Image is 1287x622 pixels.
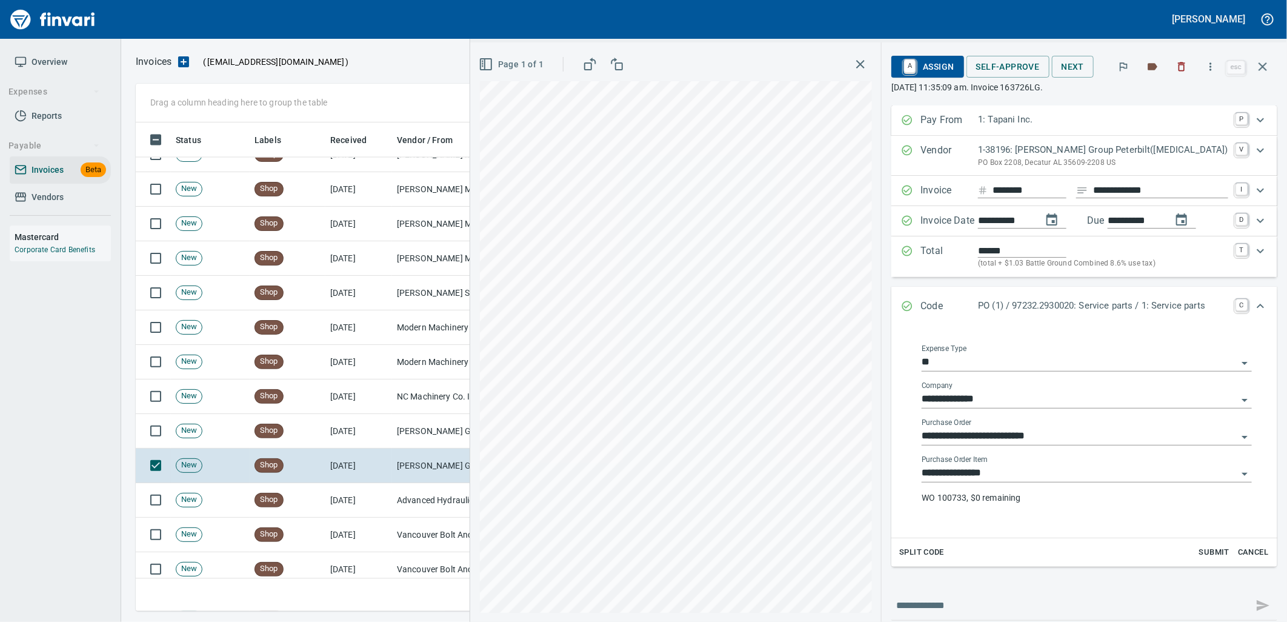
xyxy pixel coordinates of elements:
span: New [176,425,202,436]
p: ( ) [196,56,349,68]
button: Submit [1195,543,1234,562]
span: Received [330,133,367,147]
a: A [904,59,916,73]
p: 1: Tapani Inc. [978,113,1228,127]
label: Expense Type [922,346,966,353]
span: Shop [255,356,283,367]
span: Next [1062,59,1085,75]
svg: Invoice number [978,183,988,198]
button: Labels [1139,53,1166,80]
td: Modern Machinery Co Inc (1-10672) [392,345,513,380]
a: Corporate Card Benefits [15,246,95,254]
a: I [1235,183,1248,195]
nav: breadcrumb [136,55,171,69]
span: New [176,460,202,471]
a: InvoicesBeta [10,156,111,184]
div: Expand [891,327,1277,567]
td: [PERSON_NAME] Group Peterbilt([MEDICAL_DATA]) (1-38196) [392,449,513,483]
span: Assign [901,56,954,77]
a: P [1235,113,1248,125]
p: PO Box 2208, Decatur AL 35609-2208 US [978,157,1228,169]
button: Open [1236,466,1253,483]
td: [DATE] [325,345,392,380]
label: Purchase Order [922,420,972,427]
p: Drag a column heading here to group the table [150,96,328,109]
td: [PERSON_NAME] Machinery Inc (1-10774) [392,207,513,241]
td: Vancouver Bolt And Supply Inc (1-11067) [392,552,513,587]
p: Invoices [136,55,171,69]
span: Invoices [32,162,64,178]
span: Shop [255,460,283,471]
span: New [176,529,202,540]
span: Shop [255,287,283,298]
a: Finvari [7,5,98,34]
p: Due [1087,213,1145,228]
a: esc [1227,61,1245,74]
div: Expand [891,236,1277,277]
p: PO (1) / 97232.2930020: Service parts / 1: Service parts [978,299,1228,313]
span: New [176,252,202,264]
span: Shop [255,218,283,229]
span: New [176,218,202,229]
span: Vendor / From [397,133,468,147]
span: New [176,390,202,402]
td: [DATE] [325,414,392,449]
button: Split Code [896,543,947,562]
span: New [176,321,202,333]
p: Invoice Date [920,213,978,229]
td: Vancouver Bolt And Supply Inc (1-11067) [392,518,513,552]
td: [PERSON_NAME] Machinery Inc (1-10774) [392,241,513,276]
button: Discard [1168,53,1195,80]
a: D [1235,213,1248,226]
p: 1-38196: [PERSON_NAME] Group Peterbilt([MEDICAL_DATA]) [978,143,1228,157]
span: Close invoice [1224,52,1277,81]
span: [EMAIL_ADDRESS][DOMAIN_NAME] [206,56,345,68]
button: Next [1052,56,1094,78]
span: Shop [255,563,283,575]
p: Invoice [920,183,978,199]
span: New [176,563,202,575]
span: Reports [32,109,62,124]
span: New [176,494,202,506]
span: Received [330,133,382,147]
span: Status [176,133,201,147]
p: Total [920,244,978,270]
div: Expand [891,105,1277,136]
a: T [1235,244,1248,256]
div: Expand [891,176,1277,206]
button: Page 1 of 1 [476,53,548,76]
span: Payable [8,138,100,153]
div: Expand [891,136,1277,176]
td: [DATE] [325,483,392,518]
p: Vendor [920,143,978,169]
span: New [176,183,202,195]
td: [DATE] [325,449,392,483]
td: [DATE] [325,241,392,276]
button: Open [1236,355,1253,372]
p: [DATE] 11:35:09 am. Invoice 163726LG. [891,81,1277,93]
td: [DATE] [325,380,392,414]
span: Shop [255,252,283,264]
span: Shop [255,494,283,506]
a: C [1235,299,1248,311]
td: [DATE] [325,172,392,207]
button: change due date [1167,206,1196,235]
button: Self-Approve [966,56,1049,78]
span: Shop [255,321,283,333]
span: Shop [255,390,283,402]
label: Purchase Order Item [922,456,988,464]
td: [DATE] [325,552,392,587]
a: Overview [10,48,111,76]
button: change date [1037,206,1066,235]
button: Open [1236,429,1253,446]
span: Page 1 of 1 [481,57,544,72]
div: Expand [891,287,1277,327]
span: Shop [255,425,283,436]
p: Code [920,299,978,315]
button: Cancel [1234,543,1272,562]
p: Pay From [920,113,978,129]
span: Shop [255,529,283,540]
td: [PERSON_NAME] Machinery Inc (1-10774) [392,172,513,207]
h6: Mastercard [15,230,111,244]
button: Payable [4,135,105,157]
